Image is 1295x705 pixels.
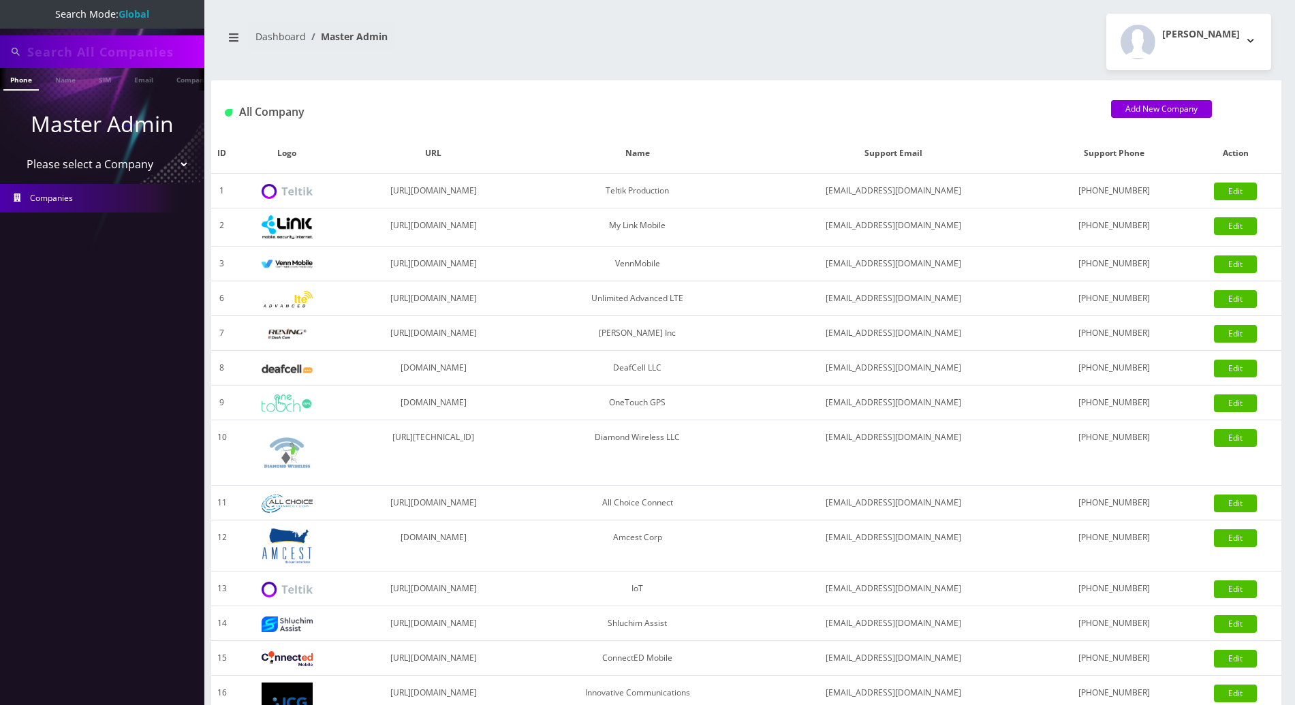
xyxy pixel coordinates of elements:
[1214,217,1257,235] a: Edit
[306,29,388,44] li: Master Admin
[526,386,749,420] td: OneTouch GPS
[1214,615,1257,633] a: Edit
[749,641,1037,676] td: [EMAIL_ADDRESS][DOMAIN_NAME]
[211,351,232,386] td: 8
[262,582,313,597] img: IoT
[1214,360,1257,377] a: Edit
[221,22,736,61] nav: breadcrumb
[526,174,749,208] td: Teltik Production
[526,281,749,316] td: Unlimited Advanced LTE
[341,208,525,247] td: [URL][DOMAIN_NAME]
[225,109,232,116] img: All Company
[211,208,232,247] td: 2
[341,386,525,420] td: [DOMAIN_NAME]
[1190,134,1281,174] th: Action
[1037,641,1190,676] td: [PHONE_NUMBER]
[1214,529,1257,547] a: Edit
[526,486,749,520] td: All Choice Connect
[211,316,232,351] td: 7
[119,7,149,20] strong: Global
[341,316,525,351] td: [URL][DOMAIN_NAME]
[48,68,82,89] a: Name
[341,134,525,174] th: URL
[1214,255,1257,273] a: Edit
[749,571,1037,606] td: [EMAIL_ADDRESS][DOMAIN_NAME]
[1037,247,1190,281] td: [PHONE_NUMBER]
[341,571,525,606] td: [URL][DOMAIN_NAME]
[211,281,232,316] td: 6
[341,281,525,316] td: [URL][DOMAIN_NAME]
[1037,316,1190,351] td: [PHONE_NUMBER]
[1214,495,1257,512] a: Edit
[1214,290,1257,308] a: Edit
[262,527,313,564] img: Amcest Corp
[341,606,525,641] td: [URL][DOMAIN_NAME]
[1037,134,1190,174] th: Support Phone
[1037,386,1190,420] td: [PHONE_NUMBER]
[262,651,313,666] img: ConnectED Mobile
[1037,420,1190,486] td: [PHONE_NUMBER]
[526,420,749,486] td: Diamond Wireless LLC
[526,520,749,571] td: Amcest Corp
[1037,208,1190,247] td: [PHONE_NUMBER]
[749,247,1037,281] td: [EMAIL_ADDRESS][DOMAIN_NAME]
[1214,429,1257,447] a: Edit
[262,427,313,478] img: Diamond Wireless LLC
[262,328,313,341] img: Rexing Inc
[1214,685,1257,702] a: Edit
[749,208,1037,247] td: [EMAIL_ADDRESS][DOMAIN_NAME]
[211,420,232,486] td: 10
[526,247,749,281] td: VennMobile
[749,606,1037,641] td: [EMAIL_ADDRESS][DOMAIN_NAME]
[262,394,313,412] img: OneTouch GPS
[232,134,341,174] th: Logo
[211,134,232,174] th: ID
[749,386,1037,420] td: [EMAIL_ADDRESS][DOMAIN_NAME]
[749,316,1037,351] td: [EMAIL_ADDRESS][DOMAIN_NAME]
[341,247,525,281] td: [URL][DOMAIN_NAME]
[55,7,149,20] span: Search Mode:
[341,486,525,520] td: [URL][DOMAIN_NAME]
[255,30,306,43] a: Dashboard
[341,641,525,676] td: [URL][DOMAIN_NAME]
[526,208,749,247] td: My Link Mobile
[1037,174,1190,208] td: [PHONE_NUMBER]
[526,606,749,641] td: Shluchim Assist
[749,174,1037,208] td: [EMAIL_ADDRESS][DOMAIN_NAME]
[1037,351,1190,386] td: [PHONE_NUMBER]
[1214,183,1257,200] a: Edit
[211,520,232,571] td: 12
[211,174,232,208] td: 1
[749,520,1037,571] td: [EMAIL_ADDRESS][DOMAIN_NAME]
[1214,394,1257,412] a: Edit
[262,616,313,632] img: Shluchim Assist
[211,386,232,420] td: 9
[225,106,1091,119] h1: All Company
[749,351,1037,386] td: [EMAIL_ADDRESS][DOMAIN_NAME]
[211,606,232,641] td: 14
[262,495,313,513] img: All Choice Connect
[92,68,118,89] a: SIM
[341,174,525,208] td: [URL][DOMAIN_NAME]
[1037,571,1190,606] td: [PHONE_NUMBER]
[526,351,749,386] td: DeafCell LLC
[127,68,160,89] a: Email
[1214,325,1257,343] a: Edit
[1111,100,1212,118] a: Add New Company
[262,215,313,239] img: My Link Mobile
[526,571,749,606] td: IoT
[749,486,1037,520] td: [EMAIL_ADDRESS][DOMAIN_NAME]
[1037,606,1190,641] td: [PHONE_NUMBER]
[526,641,749,676] td: ConnectED Mobile
[526,316,749,351] td: [PERSON_NAME] Inc
[1162,29,1240,40] h2: [PERSON_NAME]
[341,520,525,571] td: [DOMAIN_NAME]
[211,571,232,606] td: 13
[262,364,313,373] img: DeafCell LLC
[1214,580,1257,598] a: Edit
[170,68,215,89] a: Company
[341,420,525,486] td: [URL][TECHNICAL_ID]
[1037,486,1190,520] td: [PHONE_NUMBER]
[749,281,1037,316] td: [EMAIL_ADDRESS][DOMAIN_NAME]
[3,68,39,91] a: Phone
